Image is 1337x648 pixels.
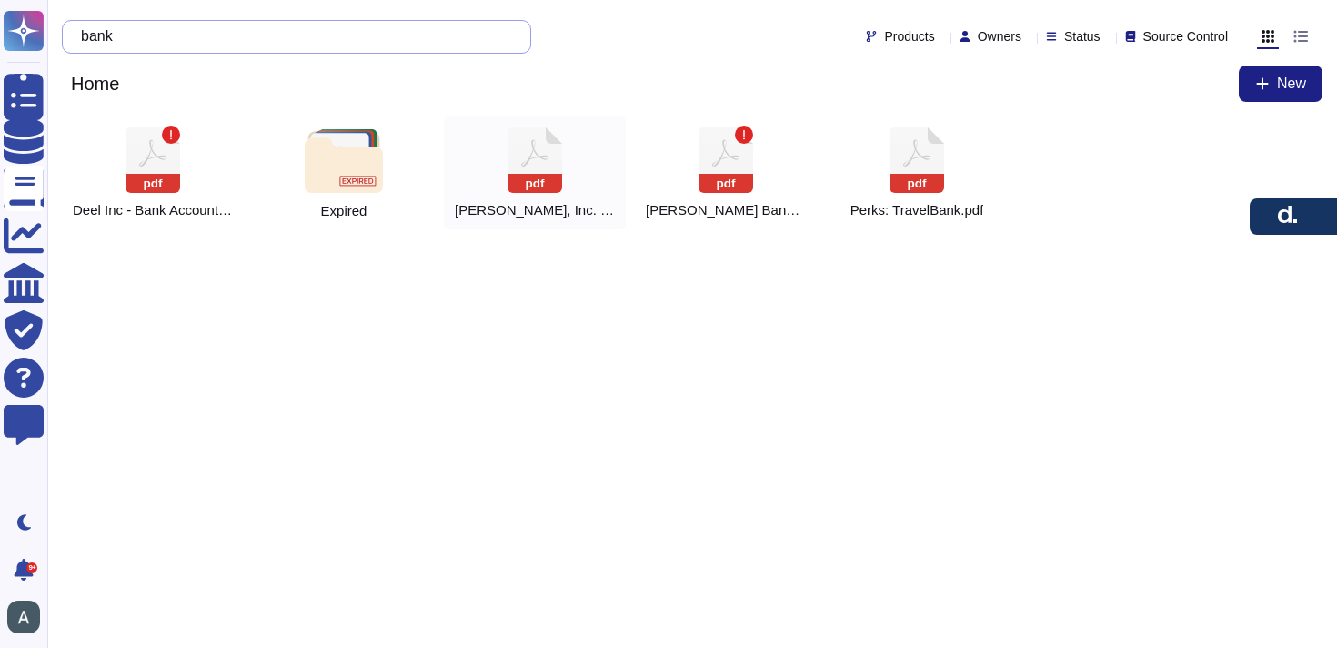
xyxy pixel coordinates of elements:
[1064,30,1101,43] span: Status
[62,70,128,97] span: Home
[646,202,806,218] span: Deel's accounts used for client pay-ins in different countries.pdf
[1143,30,1228,43] span: Source Control
[1277,76,1306,91] span: New
[1239,66,1322,102] button: New
[26,562,37,573] div: 9+
[321,204,367,218] span: Expired
[7,601,40,633] img: user
[884,30,934,43] span: Products
[4,597,53,637] button: user
[72,21,512,53] input: Search by keywords
[978,30,1021,43] span: Owners
[73,202,233,218] span: Deel Inc - Bank Account Confirmation.pdf
[305,129,382,193] img: folder
[850,202,984,218] span: Perks: TravelBank.pdf
[455,202,615,218] span: Deel, Inc. 663168380 ACH & Wire Transaction Routing Instructions.pdf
